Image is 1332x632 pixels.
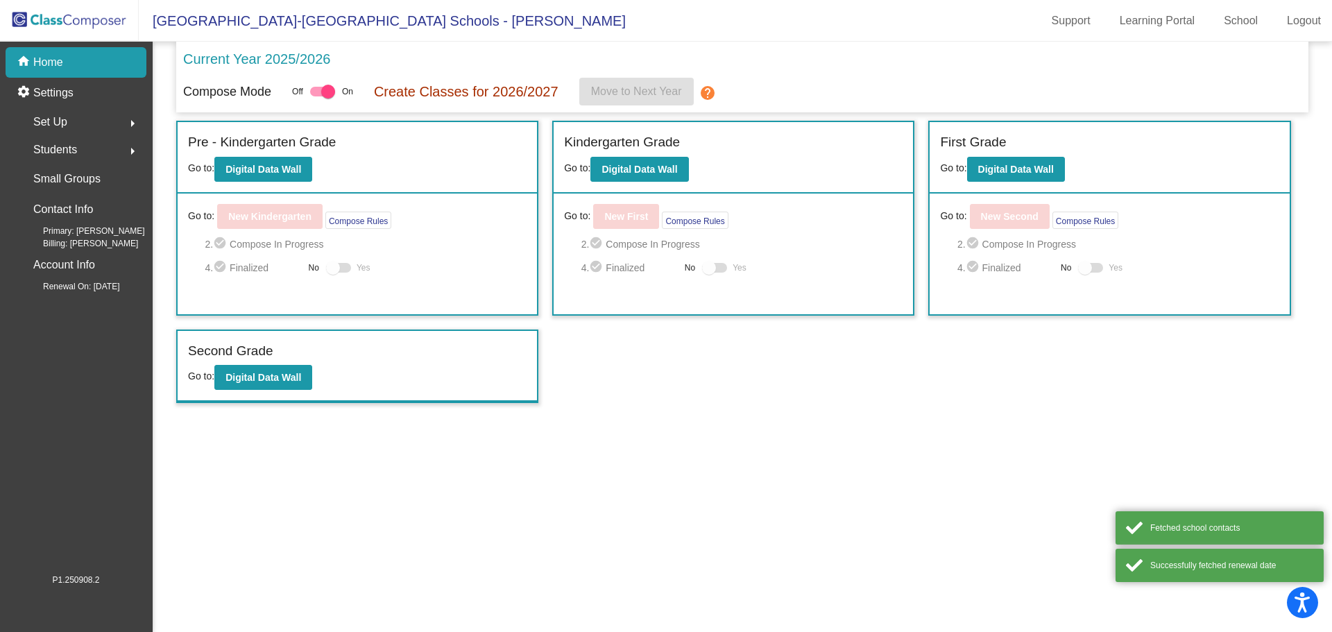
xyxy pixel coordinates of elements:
[581,259,678,276] span: 4. Finalized
[978,164,1054,175] b: Digital Data Wall
[325,212,391,229] button: Compose Rules
[940,162,966,173] span: Go to:
[21,225,145,237] span: Primary: [PERSON_NAME]
[228,211,311,222] b: New Kindergarten
[205,259,301,276] span: 4. Finalized
[1052,212,1118,229] button: Compose Rules
[1109,10,1206,32] a: Learning Portal
[662,212,728,229] button: Compose Rules
[124,143,141,160] mat-icon: arrow_right
[225,372,301,383] b: Digital Data Wall
[33,255,95,275] p: Account Info
[213,236,230,253] mat-icon: check_circle
[699,85,716,101] mat-icon: help
[21,237,138,250] span: Billing: [PERSON_NAME]
[1150,559,1313,572] div: Successfully fetched renewal date
[966,259,982,276] mat-icon: check_circle
[1041,10,1102,32] a: Support
[981,211,1039,222] b: New Second
[217,204,323,229] button: New Kindergarten
[183,49,330,69] p: Current Year 2025/2026
[183,83,271,101] p: Compose Mode
[590,157,688,182] button: Digital Data Wall
[139,10,626,32] span: [GEOGRAPHIC_DATA]-[GEOGRAPHIC_DATA] Schools - [PERSON_NAME]
[33,169,101,189] p: Small Groups
[33,85,74,101] p: Settings
[225,164,301,175] b: Digital Data Wall
[581,236,903,253] span: 2. Compose In Progress
[188,341,273,361] label: Second Grade
[33,112,67,132] span: Set Up
[1061,262,1071,274] span: No
[33,140,77,160] span: Students
[589,259,606,276] mat-icon: check_circle
[214,157,312,182] button: Digital Data Wall
[1150,522,1313,534] div: Fetched school contacts
[188,162,214,173] span: Go to:
[970,204,1050,229] button: New Second
[214,365,312,390] button: Digital Data Wall
[188,133,336,153] label: Pre - Kindergarten Grade
[589,236,606,253] mat-icon: check_circle
[940,133,1006,153] label: First Grade
[17,54,33,71] mat-icon: home
[591,85,682,97] span: Move to Next Year
[21,280,119,293] span: Renewal On: [DATE]
[957,259,1054,276] span: 4. Finalized
[17,85,33,101] mat-icon: settings
[685,262,695,274] span: No
[733,259,746,276] span: Yes
[604,211,648,222] b: New First
[1109,259,1122,276] span: Yes
[564,209,590,223] span: Go to:
[33,200,93,219] p: Contact Info
[593,204,659,229] button: New First
[967,157,1065,182] button: Digital Data Wall
[357,259,370,276] span: Yes
[579,78,694,105] button: Move to Next Year
[188,209,214,223] span: Go to:
[188,370,214,382] span: Go to:
[1213,10,1269,32] a: School
[124,115,141,132] mat-icon: arrow_right
[1276,10,1332,32] a: Logout
[374,81,558,102] p: Create Classes for 2026/2027
[342,85,353,98] span: On
[940,209,966,223] span: Go to:
[292,85,303,98] span: Off
[33,54,63,71] p: Home
[966,236,982,253] mat-icon: check_circle
[213,259,230,276] mat-icon: check_circle
[564,133,680,153] label: Kindergarten Grade
[309,262,319,274] span: No
[564,162,590,173] span: Go to:
[205,236,527,253] span: 2. Compose In Progress
[957,236,1279,253] span: 2. Compose In Progress
[601,164,677,175] b: Digital Data Wall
